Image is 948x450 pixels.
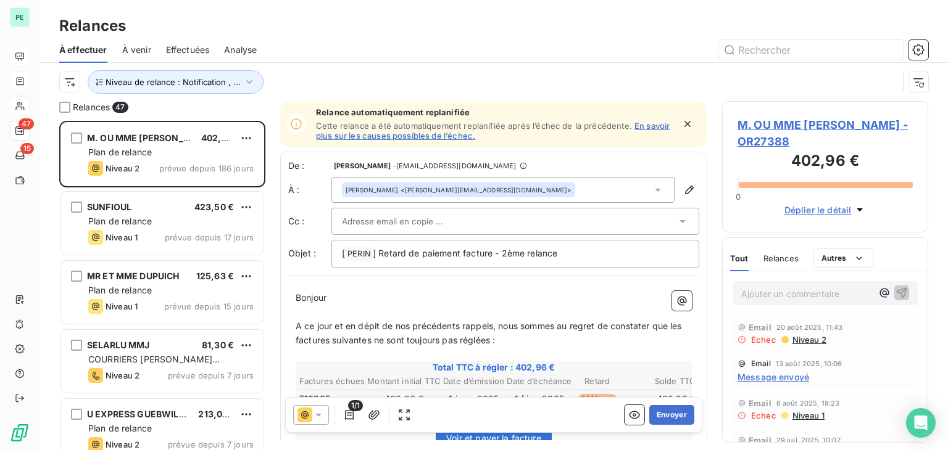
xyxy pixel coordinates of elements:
span: 47 [112,102,128,113]
span: Niveau 2 [106,163,139,173]
div: Open Intercom Messenger [906,408,936,438]
span: M. OU MME [PERSON_NAME] [87,133,213,143]
span: [ [342,248,345,258]
span: À venir [122,44,151,56]
span: prévue depuis 7 jours [168,370,254,380]
th: Retard [574,375,621,388]
span: Echec [751,335,776,345]
a: 15 [10,145,29,165]
span: prévue depuis 186 jours [159,163,254,173]
div: PE [10,7,30,27]
td: 1 févr. 2025 [506,392,572,406]
span: Niveau 1 [106,301,138,311]
th: Date d’échéance [506,375,572,388]
span: 20 août 2025, 11:43 [776,324,843,331]
th: Date d’émission [443,375,505,388]
th: Montant initial TTC [367,375,441,388]
span: Niveau 2 [791,335,826,345]
span: 510335 [299,393,330,405]
td: 402,96 € [622,392,696,406]
span: Niveau 2 [106,440,139,449]
label: À : [288,184,331,196]
span: U EXPRESS GUEBWILLER [87,409,195,419]
span: prévue depuis 17 jours [165,232,254,242]
span: [PERSON_NAME] [334,162,391,170]
span: Tout [730,253,749,263]
span: À effectuer [59,44,107,56]
span: COURRIERS [PERSON_NAME] EXCLUSIFS [88,354,220,377]
span: 125,63 € [196,271,234,281]
span: 6 août 2025, 18:23 [776,399,840,407]
span: - [EMAIL_ADDRESS][DOMAIN_NAME] [393,162,516,170]
span: prévue depuis 7 jours [168,440,254,449]
span: Niveau 1 [106,232,138,242]
span: ] Retard de paiement facture - 2ème relance [373,248,557,258]
span: Echec [751,411,776,420]
span: 201 jours [578,394,617,405]
td: 402,96 € [367,392,441,406]
span: [PERSON_NAME] [346,186,398,194]
th: Factures échues [299,375,365,388]
span: Plan de relance [88,285,152,295]
td: 1 janv. 2025 [443,392,505,406]
span: Voir et payer la facture [446,433,541,443]
span: Analyse [224,44,257,56]
span: Email [749,322,771,332]
span: Effectuées [166,44,210,56]
label: Cc : [288,215,331,227]
span: Total TTC à régler : 402,96 € [297,361,690,374]
span: 15 [20,143,34,154]
div: grid [59,121,265,450]
span: A ce jour et en dépit de nos précédents rappels, nous sommes au regret de constater que les factu... [296,321,684,345]
span: Relances [73,101,110,113]
a: En savoir plus sur les causes possibles de l’échec. [316,121,670,141]
span: 0 [736,192,741,202]
th: Solde TTC [622,375,696,388]
h3: Relances [59,15,126,37]
span: Bonjour [296,292,326,303]
span: 213,00 € [198,409,236,419]
span: De : [288,160,331,172]
span: Email [749,398,771,408]
span: Objet : [288,248,316,258]
span: SELARLU MMJ [87,340,150,350]
span: PERIN [346,247,372,261]
span: 1/1 [348,400,363,411]
button: Autres [813,248,873,268]
span: 47 [19,118,34,129]
input: Adresse email en copie ... [342,212,475,231]
span: 402,96 € [201,133,241,143]
span: prévue depuis 15 jours [164,301,254,311]
span: MR ET MME DUPUICH [87,271,180,281]
button: Niveau de relance : Notification , ... [88,70,264,94]
div: <[PERSON_NAME][EMAIL_ADDRESS][DOMAIN_NAME]> [346,186,572,194]
span: Plan de relance [88,147,152,157]
span: Déplier le détail [784,203,852,216]
input: Rechercher [718,40,904,60]
span: Plan de relance [88,423,152,433]
h3: 402,96 € [738,150,913,174]
span: 81,30 € [202,340,234,350]
span: Relances [763,253,799,263]
span: Plan de relance [88,216,152,226]
button: Envoyer [649,405,694,425]
span: Cette relance a été automatiquement replanifiée après l’échec de la précédente. [316,121,632,131]
span: Niveau 2 [106,370,139,380]
img: Logo LeanPay [10,423,30,443]
span: 13 août 2025, 10:06 [776,360,842,367]
span: 29 juil. 2025, 10:07 [776,436,841,444]
span: Niveau 1 [791,411,825,420]
span: Email [751,360,771,367]
span: SUNFIOUL [87,202,131,212]
span: M. OU MME [PERSON_NAME] - OR27388 [738,117,913,150]
span: Niveau de relance : Notification , ... [106,77,241,87]
span: Email [749,435,771,445]
span: 423,50 € [194,202,234,212]
span: Relance automatiquement replanifiée [316,107,674,117]
a: 47 [10,121,29,141]
span: Message envoyé [738,370,809,383]
button: Déplier le détail [781,203,870,217]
